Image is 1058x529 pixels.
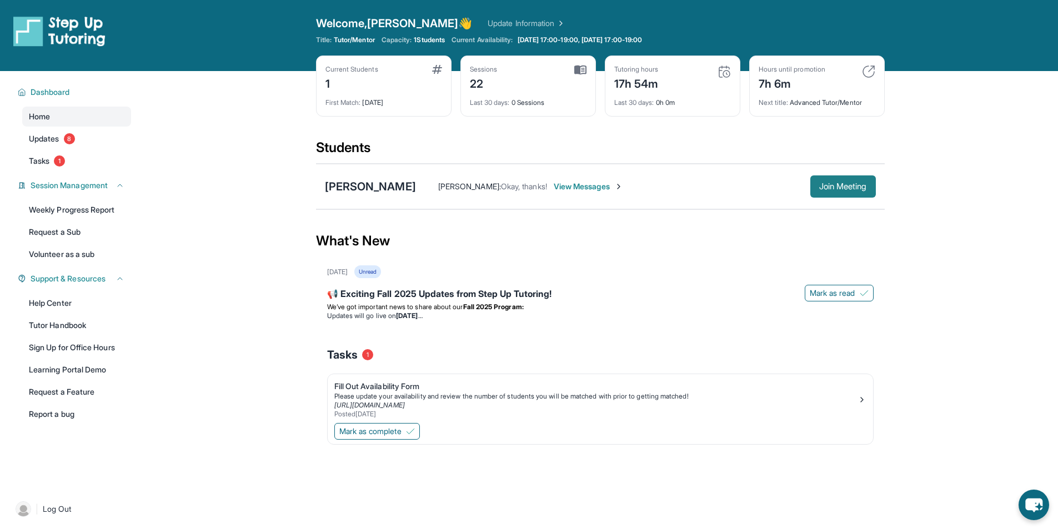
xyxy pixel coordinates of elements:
span: Last 30 days : [470,98,510,107]
span: Okay, thanks! [501,182,547,191]
div: What's New [316,216,885,265]
div: 7h 6m [759,74,825,92]
div: 0 Sessions [470,92,586,107]
span: We’ve got important news to share about our [327,303,463,311]
a: [URL][DOMAIN_NAME] [334,401,405,409]
span: Current Availability: [452,36,513,44]
div: Advanced Tutor/Mentor [759,92,875,107]
a: Request a Feature [22,382,131,402]
span: 8 [64,133,75,144]
div: Posted [DATE] [334,410,858,419]
img: card [574,65,586,75]
div: Tutoring hours [614,65,659,74]
a: Help Center [22,293,131,313]
a: |Log Out [11,497,131,521]
span: Mark as complete [339,426,402,437]
span: 1 [54,155,65,167]
img: Mark as read [860,289,869,298]
span: Log Out [43,503,72,515]
button: Mark as read [805,285,874,301]
a: Sign Up for Office Hours [22,337,131,357]
span: | [36,502,38,516]
span: Tutor/Mentor [334,36,375,44]
span: Join Meeting [819,183,867,190]
div: 17h 54m [614,74,659,92]
span: [DATE] 17:00-19:00, [DATE] 17:00-19:00 [518,36,643,44]
a: Fill Out Availability FormPlease update your availability and review the number of students you w... [328,374,873,421]
div: 📢 Exciting Fall 2025 Updates from Step Up Tutoring! [327,287,874,303]
span: 1 [362,349,373,360]
li: Updates will go live on [327,311,874,320]
div: [PERSON_NAME] [325,179,416,194]
a: Request a Sub [22,222,131,242]
img: Mark as complete [406,427,415,436]
strong: [DATE] [396,311,422,320]
button: chat-button [1019,490,1049,520]
span: Capacity: [382,36,412,44]
span: Tasks [327,347,358,362]
div: Hours until promotion [759,65,825,74]
img: card [718,65,731,78]
span: Next title : [759,98,789,107]
button: Join Meeting [810,175,876,198]
a: Weekly Progress Report [22,200,131,220]
span: Session Management [31,180,108,191]
div: [DATE] [325,92,442,107]
strong: Fall 2025 Program: [463,303,524,311]
img: user-img [16,501,31,517]
span: Updates [29,133,59,144]
a: [DATE] 17:00-19:00, [DATE] 17:00-19:00 [515,36,645,44]
a: Home [22,107,131,127]
span: Mark as read [810,288,855,299]
span: [PERSON_NAME] : [438,182,501,191]
div: Fill Out Availability Form [334,381,858,392]
img: card [862,65,875,78]
img: Chevron Right [554,18,565,29]
button: Support & Resources [26,273,124,284]
span: Home [29,111,50,122]
div: 1 [325,74,378,92]
a: Tasks1 [22,151,131,171]
img: card [432,65,442,74]
span: Last 30 days : [614,98,654,107]
span: Dashboard [31,87,70,98]
button: Mark as complete [334,423,420,440]
span: Title: [316,36,332,44]
span: 1 Students [414,36,445,44]
span: Support & Resources [31,273,106,284]
a: Update Information [488,18,565,29]
a: Updates8 [22,129,131,149]
button: Session Management [26,180,124,191]
div: Students [316,139,885,163]
div: Sessions [470,65,498,74]
div: 0h 0m [614,92,731,107]
div: Unread [354,265,381,278]
span: Welcome, [PERSON_NAME] 👋 [316,16,473,31]
div: 22 [470,74,498,92]
img: logo [13,16,106,47]
span: First Match : [325,98,361,107]
a: Tutor Handbook [22,315,131,335]
div: Current Students [325,65,378,74]
a: Report a bug [22,404,131,424]
button: Dashboard [26,87,124,98]
span: View Messages [554,181,623,192]
div: Please update your availability and review the number of students you will be matched with prior ... [334,392,858,401]
span: Tasks [29,155,49,167]
div: [DATE] [327,268,348,276]
a: Volunteer as a sub [22,244,131,264]
a: Learning Portal Demo [22,360,131,380]
img: Chevron-Right [614,182,623,191]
